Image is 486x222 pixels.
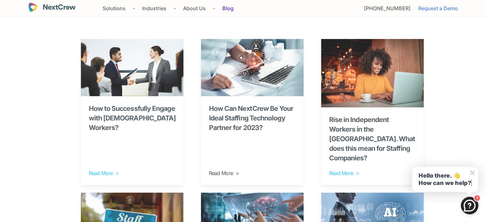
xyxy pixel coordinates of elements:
[463,198,477,213] img: Chat Widget Icon
[469,170,475,176] button: Close message
[81,39,183,96] img: blog image
[201,39,304,96] img: blog image
[209,169,296,177] a: Read More >
[321,39,424,107] img: blog image
[476,195,478,201] span: 1
[418,4,458,12] a: Request a Demo
[89,169,176,177] a: Read More >
[89,104,176,163] span: How to Successfully Engage with [DEMOGRAPHIC_DATA] Workers?
[209,104,296,163] span: How Can NextCrew Be Your Ideal Staffing Technology Partner for 2023?
[329,169,416,177] a: Read More >
[419,172,472,186] span: Hello there. 👋 How can we help?
[329,115,416,163] span: Rise in Independent Workers in the [GEOGRAPHIC_DATA]. What does this mean for Staffing Companies?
